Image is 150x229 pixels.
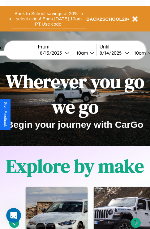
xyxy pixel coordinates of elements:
[3,102,7,127] div: Give Feedback
[11,9,86,28] button: Back to School savings of 20% in select cities! Ends [DATE] 10am PT.Use code:
[86,16,127,22] b: BACK2SCHOOL20
[40,50,65,56] div: 8 / 13 / 2025
[131,50,148,56] div: 10am
[71,50,96,56] button: 10am
[73,50,90,56] div: 10am
[100,50,125,56] div: 8 / 14 / 2025
[38,44,96,50] label: From
[6,153,144,179] h1: Explore by make
[6,208,21,223] iframe: Intercom live chat
[38,50,71,56] button: 8/13/2025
